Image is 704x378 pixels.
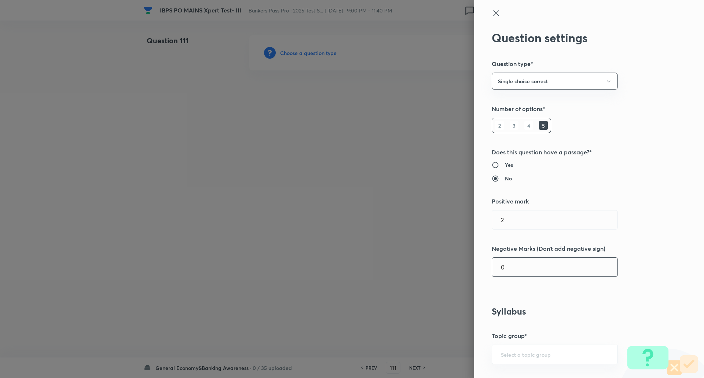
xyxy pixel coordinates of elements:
h6: 3 [510,121,518,130]
h6: Yes [505,161,513,169]
h6: 5 [539,121,548,130]
h5: Does this question have a passage?* [492,148,662,157]
h3: Syllabus [492,306,662,317]
h6: 4 [524,121,533,130]
h5: Question type* [492,59,662,68]
h2: Question settings [492,31,662,45]
h6: 2 [495,121,504,130]
input: Positive marks [492,210,617,229]
h5: Number of options* [492,104,662,113]
input: Select a topic group [501,351,609,358]
h5: Negative Marks (Don’t add negative sign) [492,244,662,253]
h5: Positive mark [492,197,662,206]
h5: Topic group* [492,331,662,340]
button: Open [613,354,615,355]
h6: No [505,175,512,182]
button: Single choice correct [492,73,618,90]
input: Negative marks [492,258,617,276]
